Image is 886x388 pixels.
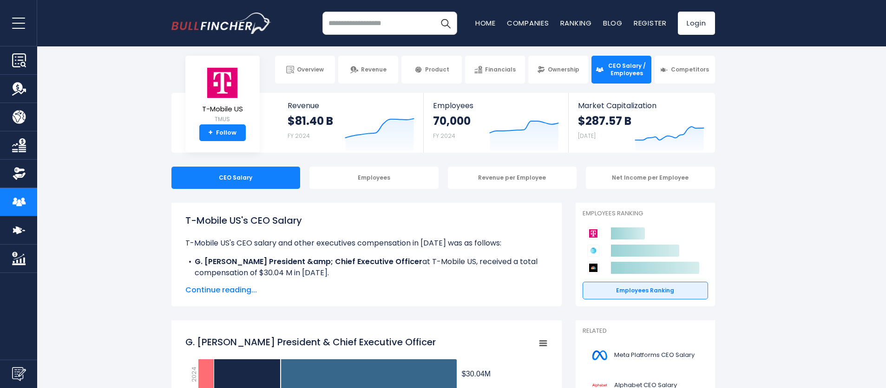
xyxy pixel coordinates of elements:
[185,213,548,227] h1: T-Mobile US's CEO Salary
[185,336,436,349] tspan: G. [PERSON_NAME] President & Chief Executive Officer
[338,56,398,84] a: Revenue
[548,66,579,73] span: Ownership
[202,67,243,125] a: T-Mobile US TMUS
[361,66,387,73] span: Revenue
[671,66,709,73] span: Competitors
[587,245,599,257] img: AT&T competitors logo
[425,66,449,73] span: Product
[171,13,271,34] img: bullfincher logo
[199,124,246,141] a: +Follow
[288,101,414,110] span: Revenue
[12,167,26,181] img: Ownership
[485,66,516,73] span: Financials
[583,210,708,218] p: Employees Ranking
[288,132,310,140] small: FY 2024
[195,256,422,267] b: G. [PERSON_NAME] President &amp; Chief Executive Officer
[171,167,301,189] div: CEO Salary
[578,101,704,110] span: Market Capitalization
[461,370,490,378] tspan: $30.04M
[433,101,559,110] span: Employees
[655,56,715,84] a: Competitors
[208,129,213,137] strong: +
[171,13,271,34] a: Go to homepage
[634,18,667,28] a: Register
[185,238,548,249] p: T-Mobile US's CEO salary and other executives compensation in [DATE] was as follows:
[583,343,708,368] a: Meta Platforms CEO Salary
[202,115,243,123] small: TMUS
[465,56,525,84] a: Financials
[583,282,708,299] a: Employees Ranking
[560,18,592,28] a: Ranking
[507,18,549,28] a: Companies
[202,105,243,113] span: T-Mobile US
[588,345,611,366] img: META logo
[190,367,198,382] text: 2024
[528,56,588,84] a: Ownership
[297,66,324,73] span: Overview
[587,227,599,239] img: T-Mobile US competitors logo
[288,114,333,128] strong: $81.40 B
[401,56,461,84] a: Product
[614,351,695,359] span: Meta Platforms CEO Salary
[591,56,651,84] a: CEO Salary / Employees
[275,56,335,84] a: Overview
[424,93,568,153] a: Employees 70,000 FY 2024
[583,327,708,335] p: Related
[433,132,455,140] small: FY 2024
[569,93,714,153] a: Market Capitalization $287.57 B [DATE]
[185,285,548,296] span: Continue reading...
[606,62,647,77] span: CEO Salary / Employees
[586,167,715,189] div: Net Income per Employee
[278,93,424,153] a: Revenue $81.40 B FY 2024
[433,114,471,128] strong: 70,000
[578,114,631,128] strong: $287.57 B
[587,262,599,274] img: Comcast Corporation competitors logo
[603,18,623,28] a: Blog
[578,132,596,140] small: [DATE]
[475,18,496,28] a: Home
[448,167,577,189] div: Revenue per Employee
[434,12,457,35] button: Search
[309,167,439,189] div: Employees
[678,12,715,35] a: Login
[185,256,548,278] li: at T-Mobile US, received a total compensation of $30.04 M in [DATE].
